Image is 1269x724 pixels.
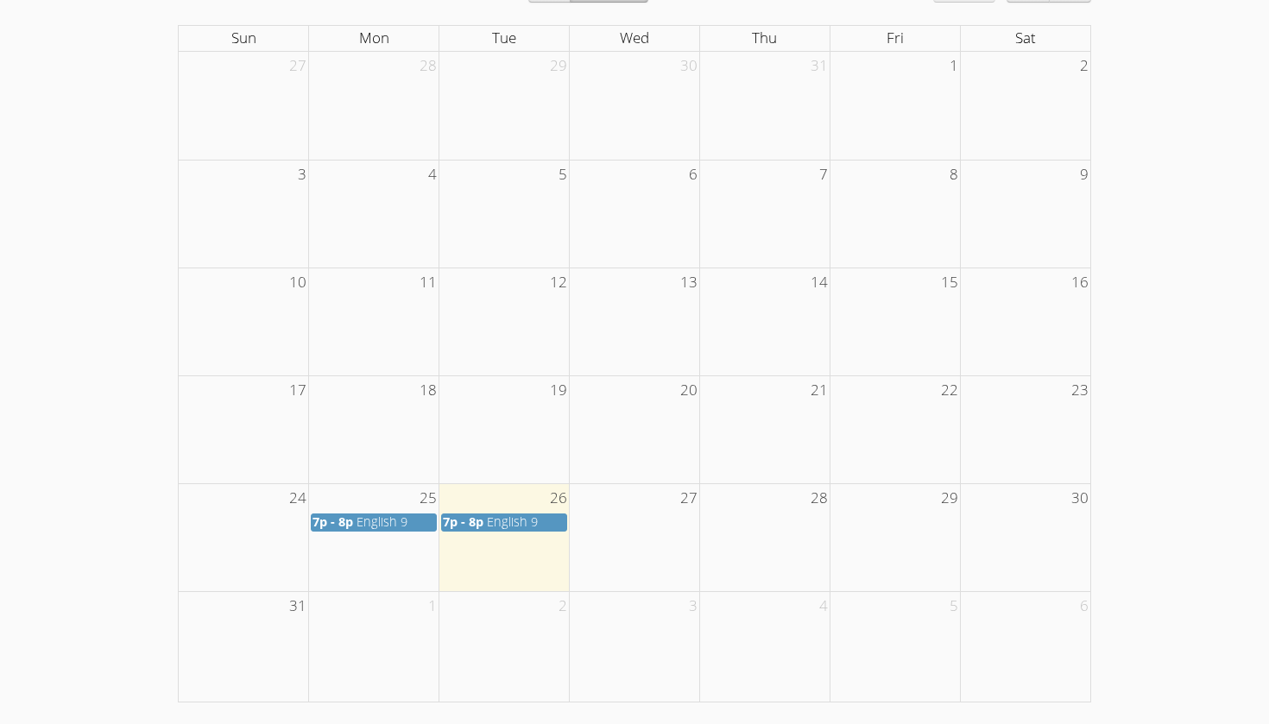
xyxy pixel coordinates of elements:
span: 6 [687,161,699,189]
span: English 9 [357,513,407,530]
span: 14 [809,268,830,297]
span: Sun [231,28,256,47]
span: 7 [818,161,830,189]
span: Tue [492,28,516,47]
a: 7p - 8p English 9 [311,513,437,532]
span: 20 [679,376,699,405]
span: 9 [1078,161,1090,189]
span: 16 [1070,268,1090,297]
span: English 9 [487,513,538,530]
span: 23 [1070,376,1090,405]
span: 13 [679,268,699,297]
span: 22 [939,376,960,405]
a: 7p - 8p English 9 [441,513,567,532]
span: 30 [1070,484,1090,513]
span: 28 [418,52,439,80]
span: 2 [1078,52,1090,80]
span: 31 [809,52,830,80]
span: 24 [287,484,308,513]
span: 4 [426,161,439,189]
span: Thu [752,28,777,47]
span: 7p - 8p [313,513,353,530]
span: 29 [939,484,960,513]
span: 15 [939,268,960,297]
span: 8 [948,161,960,189]
span: 1 [948,52,960,80]
span: 19 [548,376,569,405]
span: 6 [1078,592,1090,620]
span: 3 [687,592,699,620]
span: 3 [296,161,308,189]
span: 18 [418,376,439,405]
span: Wed [620,28,649,47]
span: 7p - 8p [443,513,483,530]
span: 12 [548,268,569,297]
span: 4 [818,592,830,620]
span: 29 [548,52,569,80]
span: 21 [809,376,830,405]
span: Fri [887,28,904,47]
span: 28 [809,484,830,513]
span: 30 [679,52,699,80]
span: 5 [948,592,960,620]
span: Sat [1015,28,1036,47]
span: 1 [426,592,439,620]
span: 26 [548,484,569,513]
span: 25 [418,484,439,513]
span: 10 [287,268,308,297]
span: 31 [287,592,308,620]
span: Mon [359,28,389,47]
span: 2 [557,592,569,620]
span: 27 [679,484,699,513]
span: 5 [557,161,569,189]
span: 17 [287,376,308,405]
span: 11 [418,268,439,297]
span: 27 [287,52,308,80]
